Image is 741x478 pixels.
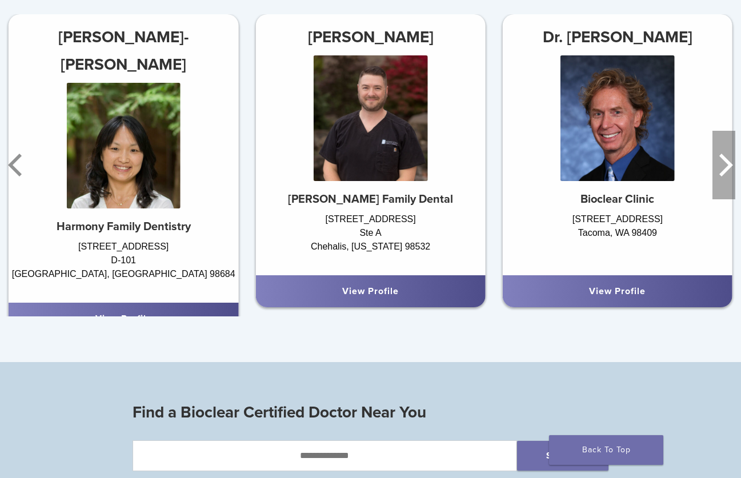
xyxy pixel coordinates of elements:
[6,131,29,199] button: Previous
[580,192,654,206] strong: Bioclear Clinic
[549,435,663,465] a: Back To Top
[133,399,608,426] h3: Find a Bioclear Certified Doctor Near You
[560,55,675,181] img: Dr. David Clark
[95,313,152,324] a: View Profile
[314,55,428,181] img: Dr. Dan Henricksen
[712,131,735,199] button: Next
[255,212,485,264] div: [STREET_ADDRESS] Ste A Chehalis, [US_STATE] 98532
[67,83,181,208] img: Dr. Julie Chung-Ah Jang
[255,23,485,51] h3: [PERSON_NAME]
[288,192,453,206] strong: [PERSON_NAME] Family Dental
[342,286,399,297] a: View Profile
[9,240,238,291] div: [STREET_ADDRESS] D-101 [GEOGRAPHIC_DATA], [GEOGRAPHIC_DATA] 98684
[9,23,238,78] h3: [PERSON_NAME]-[PERSON_NAME]
[503,23,732,51] h3: Dr. [PERSON_NAME]
[503,212,732,264] div: [STREET_ADDRESS] Tacoma, WA 98409
[589,286,646,297] a: View Profile
[57,220,191,234] strong: Harmony Family Dentistry
[517,441,608,471] button: Search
